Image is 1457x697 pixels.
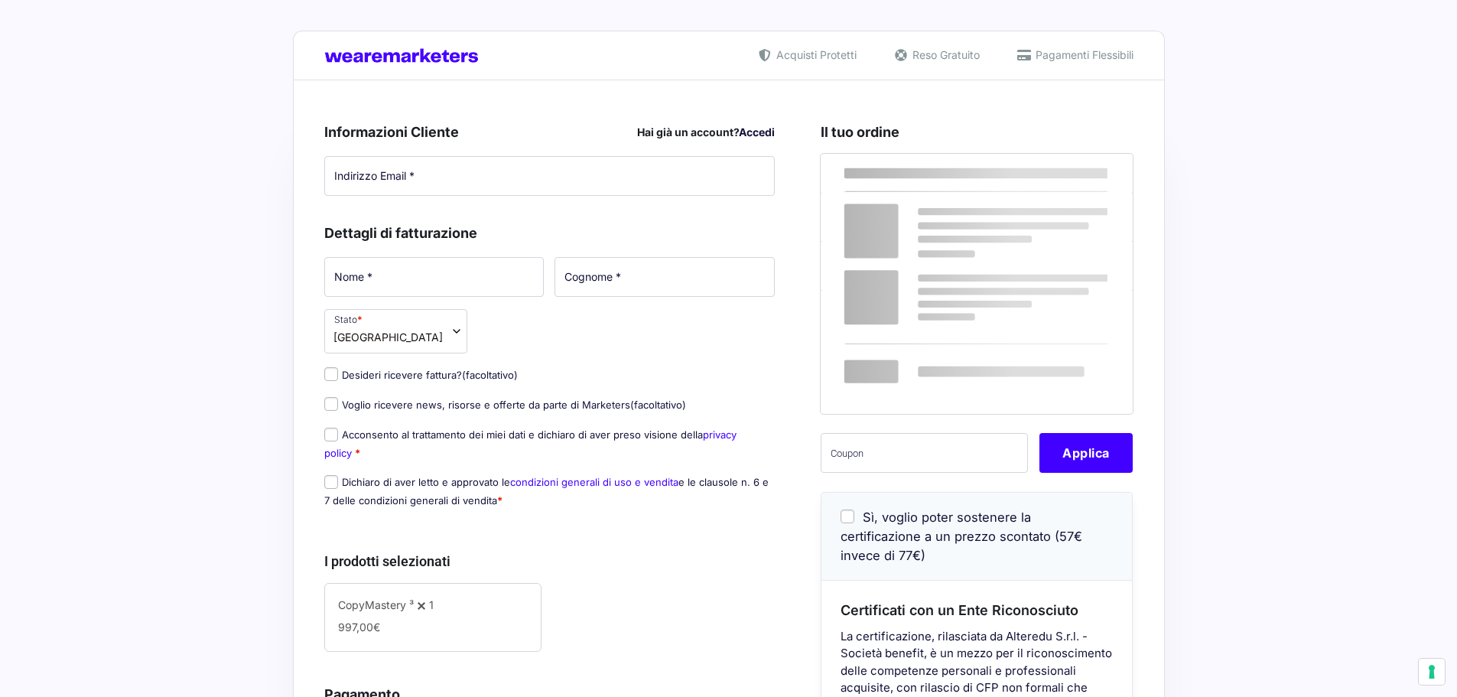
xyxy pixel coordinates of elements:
label: Acconsento al trattamento dei miei dati e dichiaro di aver preso visione della [324,428,737,458]
label: Desideri ricevere fattura? [324,369,518,381]
input: Nome * [324,257,545,297]
span: € [373,620,380,633]
span: 997,00 [338,620,380,633]
th: Prodotto [821,154,1000,194]
input: Desideri ricevere fattura?(facoltativo) [324,367,338,381]
h3: Dettagli di fatturazione [324,223,776,243]
th: Subtotale [821,242,1000,290]
div: Hai già un account? [637,124,775,140]
a: Accedi [739,125,775,138]
span: 1 [429,598,434,611]
th: Subtotale [1000,154,1133,194]
span: CopyMastery ³ [338,598,414,611]
button: Le tue preferenze relative al consenso per le tecnologie di tracciamento [1419,659,1445,685]
input: Sì, voglio poter sostenere la certificazione a un prezzo scontato (57€ invece di 77€) [841,510,854,523]
span: Reso Gratuito [909,47,980,63]
span: (facoltativo) [630,399,686,411]
label: Voglio ricevere news, risorse e offerte da parte di Marketers [324,399,686,411]
td: CopyMastery ³ [821,194,1000,242]
iframe: Customerly Messenger Launcher [12,637,58,683]
span: Acquisti Protetti [772,47,857,63]
input: Cognome * [555,257,775,297]
h3: Informazioni Cliente [324,122,776,142]
span: Stato [324,309,467,353]
input: Indirizzo Email * [324,156,776,196]
h3: I prodotti selezionati [324,551,776,572]
button: Applica [1039,433,1133,473]
h3: Il tuo ordine [821,122,1133,142]
input: Acconsento al trattamento dei miei dati e dichiaro di aver preso visione dellaprivacy policy [324,428,338,441]
input: Dichiaro di aver letto e approvato lecondizioni generali di uso e venditae le clausole n. 6 e 7 d... [324,475,338,489]
label: Dichiaro di aver letto e approvato le e le clausole n. 6 e 7 delle condizioni generali di vendita [324,476,769,506]
span: Pagamenti Flessibili [1032,47,1133,63]
span: Certificati con un Ente Riconosciuto [841,602,1078,618]
th: Totale [821,290,1000,413]
span: (facoltativo) [462,369,518,381]
span: Sì, voglio poter sostenere la certificazione a un prezzo scontato (57€ invece di 77€) [841,510,1082,563]
span: Italia [333,329,443,345]
input: Coupon [821,433,1028,473]
a: condizioni generali di uso e vendita [510,476,678,488]
a: privacy policy [324,428,737,458]
input: Voglio ricevere news, risorse e offerte da parte di Marketers(facoltativo) [324,397,338,411]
